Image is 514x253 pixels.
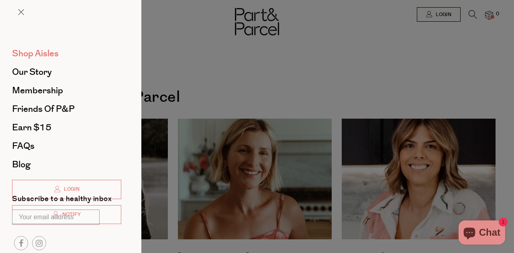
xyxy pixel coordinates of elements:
[12,195,112,206] label: Subscribe to a healthy inbox
[12,66,52,78] span: Our Story
[62,186,80,193] span: Login
[12,140,35,152] span: FAQs
[12,86,121,95] a: Membership
[12,84,63,97] span: Membership
[12,49,121,58] a: Shop Aisles
[12,121,51,134] span: Earn $15
[12,180,121,199] a: Login
[456,220,508,247] inbox-online-store-chat: Shopify online store chat
[12,105,121,113] a: Friends of P&P
[12,160,121,169] a: Blog
[12,123,121,132] a: Earn $15
[12,103,75,115] span: Friends of P&P
[12,142,121,150] a: FAQs
[12,47,59,60] span: Shop Aisles
[12,68,121,76] a: Our Story
[12,158,31,171] span: Blog
[12,210,100,225] input: Your email address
